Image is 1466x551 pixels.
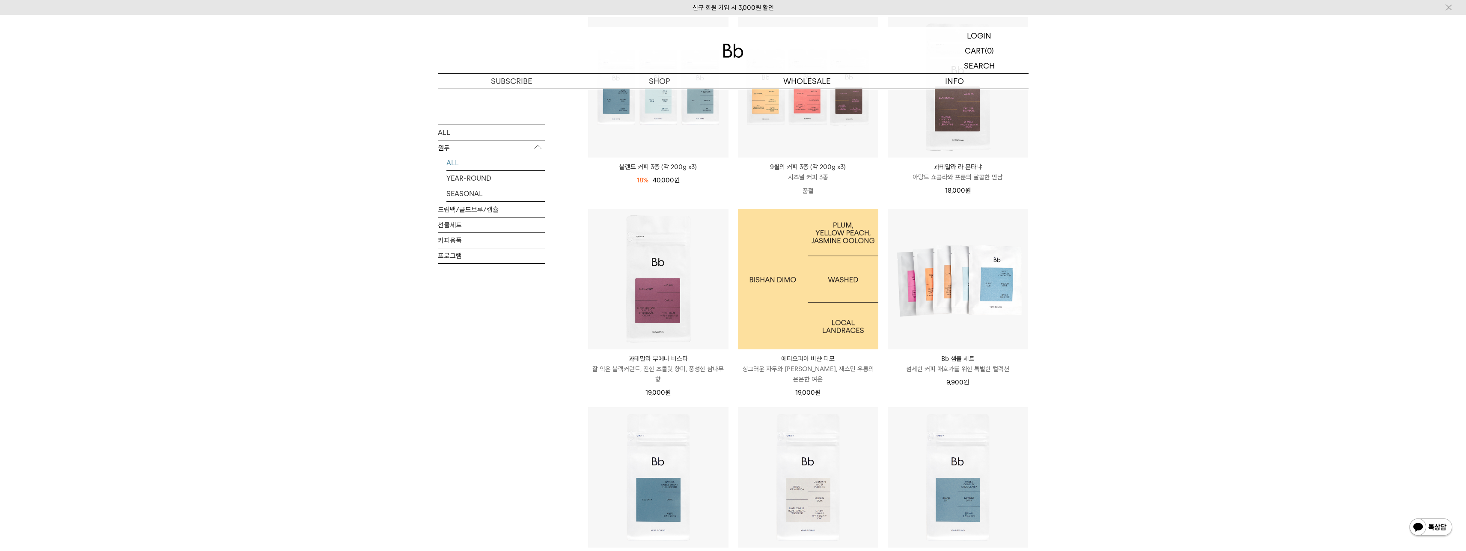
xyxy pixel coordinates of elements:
img: 로고 [723,44,743,58]
p: SEARCH [964,58,995,73]
img: 카카오톡 채널 1:1 채팅 버튼 [1409,518,1453,538]
p: WHOLESALE [733,74,881,89]
a: 과테말라 부에나 비스타 잘 익은 블랙커런트, 진한 초콜릿 향미, 풍성한 삼나무 향 [588,354,729,384]
img: 블랙수트 [888,407,1028,548]
a: SUBSCRIBE [438,74,586,89]
a: 에티오피아 비샨 디모 [738,209,878,349]
span: 원 [674,176,680,184]
span: 원 [815,389,821,396]
a: 신규 회원 가입 시 3,000원 할인 [693,4,774,12]
div: 18% [637,175,648,185]
span: 원 [665,389,671,396]
a: ALL [446,155,545,170]
p: 아망드 쇼콜라와 프룬의 달콤한 만남 [888,172,1028,182]
p: 과테말라 부에나 비스타 [588,354,729,364]
p: Bb 샘플 세트 [888,354,1028,364]
img: Bb 샘플 세트 [888,209,1028,349]
a: 커피용품 [438,232,545,247]
a: 9월의 커피 3종 (각 200g x3) 시즈널 커피 3종 [738,162,878,182]
a: LOGIN [930,28,1029,43]
a: SEASONAL [446,186,545,201]
a: Bb 샘플 세트 섬세한 커피 애호가를 위한 특별한 컬렉션 [888,354,1028,374]
a: ALL [438,125,545,140]
p: 과테말라 라 몬타냐 [888,162,1028,172]
img: 페루 디카페인 [738,407,878,548]
img: 과테말라 부에나 비스타 [588,209,729,349]
span: 원 [965,187,971,194]
span: 19,000 [795,389,821,396]
a: 프로그램 [438,248,545,263]
a: YEAR-ROUND [446,170,545,185]
p: (0) [985,43,994,58]
img: 세븐티 [588,407,729,548]
p: LOGIN [967,28,991,43]
p: 품절 [738,182,878,200]
a: 블렌드 커피 3종 (각 200g x3) [588,162,729,172]
a: 에티오피아 비샨 디모 싱그러운 자두와 [PERSON_NAME], 재스민 우롱의 은은한 여운 [738,354,878,384]
p: 섬세한 커피 애호가를 위한 특별한 컬렉션 [888,364,1028,374]
span: 9,900 [946,378,969,386]
p: 9월의 커피 3종 (각 200g x3) [738,162,878,172]
p: INFO [881,74,1029,89]
a: 과테말라 라 몬타냐 아망드 쇼콜라와 프룬의 달콤한 만남 [888,162,1028,182]
a: 드립백/콜드브루/캡슐 [438,202,545,217]
img: 1000000480_add2_093.jpg [738,209,878,349]
p: CART [965,43,985,58]
a: 선물세트 [438,217,545,232]
p: 원두 [438,140,545,155]
p: 잘 익은 블랙커런트, 진한 초콜릿 향미, 풍성한 삼나무 향 [588,364,729,384]
span: 원 [963,378,969,386]
p: 에티오피아 비샨 디모 [738,354,878,364]
span: 18,000 [945,187,971,194]
a: SHOP [586,74,733,89]
a: CART (0) [930,43,1029,58]
p: 시즈널 커피 3종 [738,172,878,182]
span: 40,000 [653,176,680,184]
p: 싱그러운 자두와 [PERSON_NAME], 재스민 우롱의 은은한 여운 [738,364,878,384]
span: 19,000 [645,389,671,396]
